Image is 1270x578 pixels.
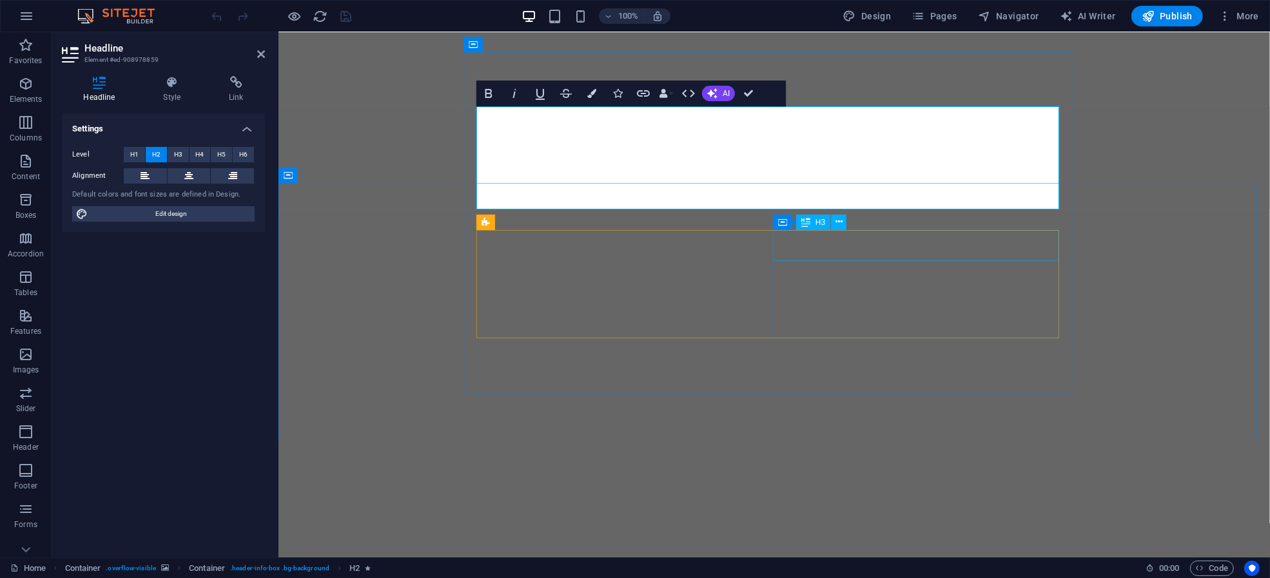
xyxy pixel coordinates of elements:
button: Pages [906,6,962,26]
button: H1 [124,147,145,162]
h2: Headline [84,43,265,54]
span: Click to select. Double-click to edit [349,561,360,576]
span: Edit design [92,206,251,222]
span: : [1168,563,1170,573]
div: Default colors and font sizes are defined in Design. [72,189,255,200]
button: Colors [580,81,604,106]
p: Boxes [15,210,37,220]
h4: Link [208,76,265,103]
button: Link [631,81,656,106]
span: H1 [130,147,139,162]
i: Reload page [313,9,328,24]
span: . header-info-box .bg-background [230,561,329,576]
span: 00 00 [1159,561,1179,576]
label: Level [72,147,124,162]
button: H4 [190,147,211,162]
p: Favorites [9,55,42,66]
img: Editor Logo [74,8,171,24]
h4: Headline [62,76,142,103]
span: H3 [816,218,825,226]
p: Elements [10,94,43,104]
button: Navigator [973,6,1044,26]
button: 100% [599,8,645,24]
p: Accordion [8,249,44,259]
h3: Element #ed-908978859 [84,54,239,66]
p: Columns [10,133,42,143]
button: Italic (Ctrl+I) [502,81,527,106]
h4: Settings [62,113,265,137]
button: H5 [211,147,232,162]
button: Data Bindings [657,81,675,106]
p: Header [13,442,39,452]
button: Icons [605,81,630,106]
span: More [1218,10,1259,23]
button: Publish [1131,6,1203,26]
button: Edit design [72,206,255,222]
button: Confirm (Ctrl+⏎) [736,81,761,106]
button: AI [702,86,735,101]
span: Pages [912,10,957,23]
span: H3 [174,147,182,162]
p: Tables [14,287,37,298]
button: reload [313,8,328,24]
button: Click here to leave preview mode and continue editing [287,8,302,24]
i: On resize automatically adjust zoom level to fit chosen device. [652,10,663,22]
h6: Session time [1146,561,1180,576]
button: Design [838,6,897,26]
span: Navigator [978,10,1039,23]
button: AI Writer [1055,6,1121,26]
button: Bold (Ctrl+B) [476,81,501,106]
div: Design (Ctrl+Alt+Y) [838,6,897,26]
i: Element contains an animation [365,564,371,572]
button: More [1213,6,1264,26]
i: This element contains a background [161,564,169,572]
label: Alignment [72,168,124,184]
h4: Style [142,76,208,103]
span: H6 [239,147,248,162]
span: Click to select. Double-click to edit [65,561,101,576]
span: AI Writer [1060,10,1116,23]
span: AI [723,90,730,97]
span: H4 [195,147,204,162]
p: Footer [14,481,37,491]
button: Code [1190,561,1234,576]
span: . overflow-visible [106,561,156,576]
button: H6 [233,147,254,162]
span: Click to select. Double-click to edit [189,561,225,576]
span: H5 [217,147,226,162]
button: H3 [168,147,189,162]
span: Design [843,10,892,23]
span: H2 [152,147,161,162]
p: Images [13,365,39,375]
a: Click to cancel selection. Double-click to open Pages [10,561,46,576]
p: Features [10,326,41,336]
nav: breadcrumb [65,561,371,576]
h6: 100% [618,8,639,24]
button: HTML [676,81,701,106]
p: Forms [14,519,37,530]
p: Content [12,171,40,182]
button: Underline (Ctrl+U) [528,81,552,106]
span: Publish [1142,10,1193,23]
button: H2 [146,147,167,162]
p: Slider [16,403,36,414]
span: Code [1196,561,1228,576]
button: Strikethrough [554,81,578,106]
button: Usercentrics [1244,561,1260,576]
